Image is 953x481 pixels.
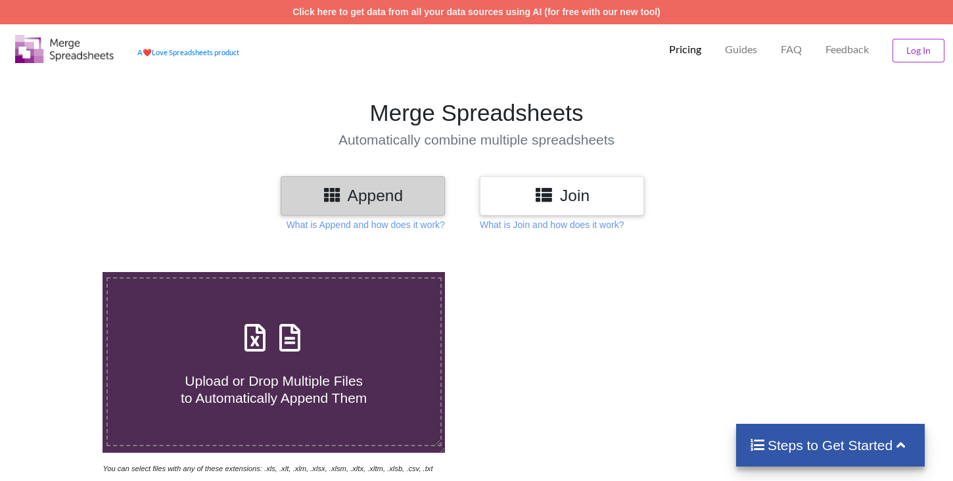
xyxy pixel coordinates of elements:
[480,218,624,231] p: What is Join and how does it work?
[143,48,152,57] span: heart
[825,44,869,55] span: Feedback
[292,7,661,17] a: Click here to get data from all your data sources using AI (for free with our new tool)
[490,186,634,205] h3: Join
[291,186,435,205] h3: Append
[15,35,114,63] img: Logo.png
[781,43,802,57] p: FAQ
[749,437,912,453] h4: Steps to Get Started
[893,39,944,62] button: Log In
[103,465,432,472] i: You can select files with any of these extensions: .xls, .xlt, .xlm, .xlsx, .xlsm, .xltx, .xltm, ...
[725,43,757,57] p: Guides
[287,218,445,231] p: What is Append and how does it work?
[137,48,239,57] a: AheartLove Spreadsheets product
[669,43,701,57] p: Pricing
[181,373,367,405] span: Upload or Drop Multiple Files to Automatically Append Them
